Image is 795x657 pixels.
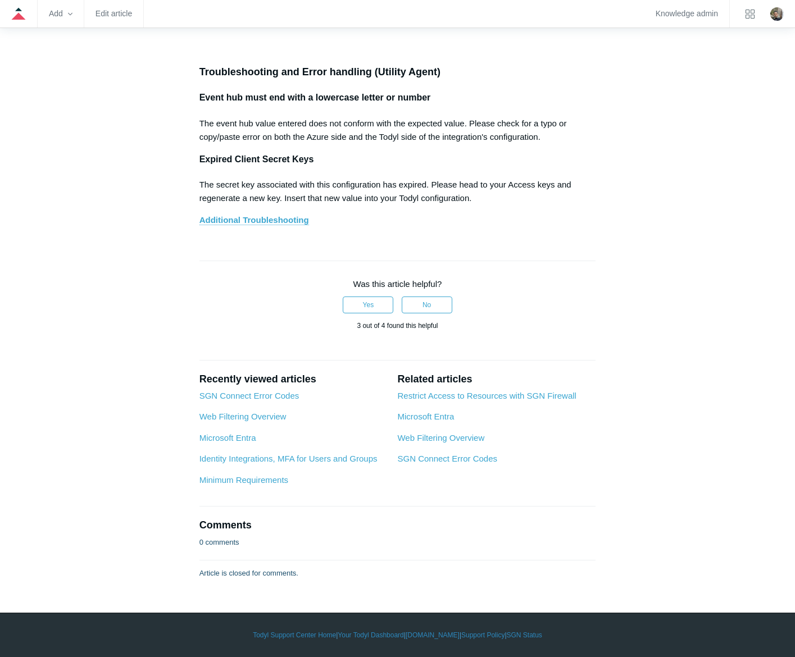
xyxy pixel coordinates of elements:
span: Was this article helpful? [353,279,442,289]
a: Todyl Support Center Home [253,630,336,640]
p: Article is closed for comments. [199,568,298,579]
button: This article was helpful [343,296,393,313]
a: Edit article [96,11,132,17]
a: Support Policy [461,630,505,640]
a: SGN Connect Error Codes [199,391,299,400]
strong: Event hub must end with a lowercase letter or number [199,93,431,102]
zd-hc-trigger: Add [49,11,72,17]
h2: Recently viewed articles [199,372,387,387]
a: Restrict Access to Resources with SGN Firewall [397,391,576,400]
p: The secret key associated with this configuration has expired. Please head to your Access keys an... [199,178,596,205]
a: Knowledge admin [656,11,718,17]
a: SGN Connect Error Codes [397,454,497,463]
a: Identity Integrations, MFA for Users and Groups [199,454,378,463]
span: 3 out of 4 found this helpful [357,322,438,330]
a: SGN Status [507,630,542,640]
p: The event hub value entered does not conform with the expected value. Please check for a typo or ... [199,117,596,144]
h2: Related articles [397,372,596,387]
button: This article was not helpful [402,296,452,313]
a: [DOMAIN_NAME] [406,630,460,640]
a: Web Filtering Overview [199,412,287,421]
strong: Expired Client Secret Keys [199,154,314,164]
a: Your Todyl Dashboard [338,630,403,640]
div: | | | | [72,630,724,640]
a: Minimum Requirements [199,475,288,485]
zd-hc-trigger: Click your profile icon to open the profile menu [770,7,784,21]
img: user avatar [770,7,784,21]
p: 0 comments [199,537,239,548]
h2: Comments [199,518,596,533]
a: Web Filtering Overview [397,433,484,442]
a: Additional Troubleshooting [199,215,309,225]
a: Microsoft Entra [397,412,454,421]
h3: Troubleshooting and Error handling (Utility Agent) [199,64,596,80]
a: Microsoft Entra [199,433,256,442]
